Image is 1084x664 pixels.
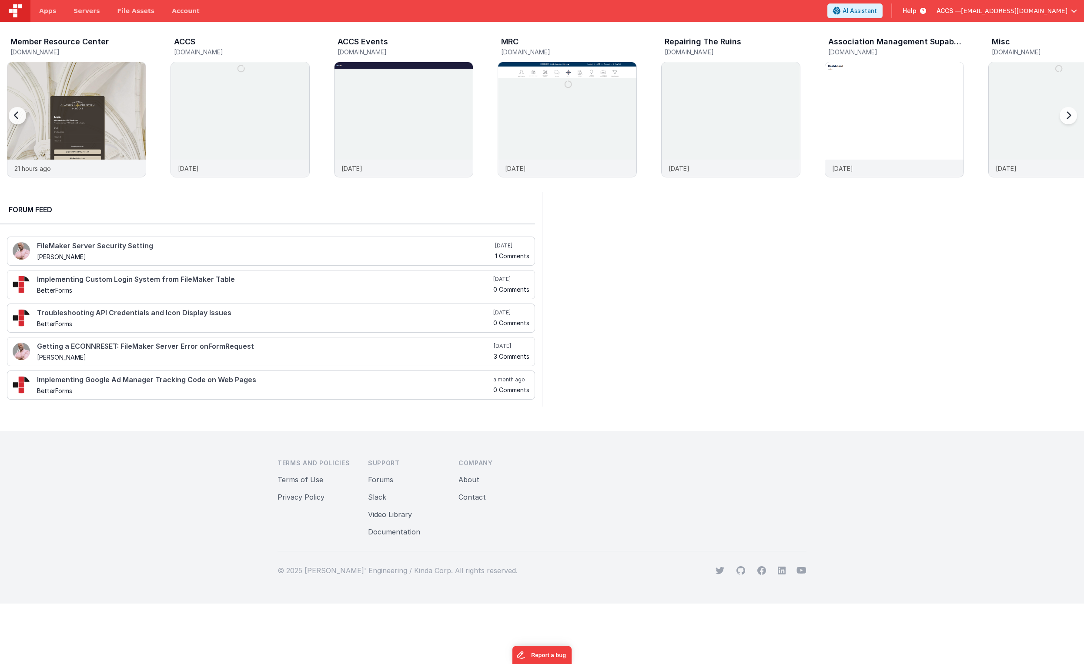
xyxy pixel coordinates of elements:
p: [DATE] [996,164,1017,173]
span: ACCS — [937,7,961,15]
h4: Troubleshooting API Credentials and Icon Display Issues [37,309,492,317]
h5: [DOMAIN_NAME] [174,49,310,55]
h4: Getting a ECONNRESET: FileMaker Server Error onFormRequest [37,343,492,350]
h5: 0 Comments [493,286,529,293]
img: 295_2.png [13,276,30,293]
img: 411_2.png [13,242,30,260]
h5: 3 Comments [494,353,529,360]
h5: [DOMAIN_NAME] [828,49,964,55]
h5: [DOMAIN_NAME] [665,49,800,55]
h3: Terms and Policies [278,459,354,467]
h5: [PERSON_NAME] [37,354,492,360]
a: Implementing Google Ad Manager Tracking Code on Web Pages BetterForms a month ago 0 Comments [7,370,535,400]
h5: [DATE] [495,242,529,249]
h3: Support [368,459,445,467]
span: File Assets [117,7,155,15]
span: Apps [39,7,56,15]
h3: ACCS Events [338,37,388,46]
button: Forums [368,474,393,485]
h3: MRC [501,37,519,46]
a: Getting a ECONNRESET: FileMaker Server Error onFormRequest [PERSON_NAME] [DATE] 3 Comments [7,337,535,366]
h5: BetterForms [37,287,492,294]
h5: [DOMAIN_NAME] [501,49,637,55]
h5: 1 Comments [495,253,529,259]
h5: [PERSON_NAME] [37,254,493,260]
h4: Implementing Custom Login System from FileMaker Table [37,276,492,284]
button: Slack [368,492,386,502]
button: AI Assistant [827,3,883,18]
svg: viewBox="0 0 24 24" aria-hidden="true"> [777,566,786,575]
span: Help [903,7,917,15]
span: [EMAIL_ADDRESS][DOMAIN_NAME] [961,7,1067,15]
h3: Company [458,459,535,467]
button: Documentation [368,527,420,537]
p: © 2025 [PERSON_NAME]' Engineering / Kinda Corp. All rights reserved. [278,565,518,576]
p: [DATE] [669,164,689,173]
h5: BetterForms [37,387,492,394]
h3: Repairing The Ruins [665,37,741,46]
h5: [DATE] [494,343,529,350]
h5: [DOMAIN_NAME] [338,49,473,55]
a: Slack [368,493,386,501]
iframe: Marker.io feedback button [512,646,572,664]
h4: Implementing Google Ad Manager Tracking Code on Web Pages [37,376,492,384]
h3: Member Resource Center [10,37,109,46]
a: FileMaker Server Security Setting [PERSON_NAME] [DATE] 1 Comments [7,237,535,266]
img: 295_2.png [13,376,30,394]
a: Terms of Use [278,475,323,484]
p: [DATE] [832,164,853,173]
h5: [DATE] [493,309,529,316]
h5: a month ago [493,376,529,383]
p: [DATE] [505,164,526,173]
img: 411_2.png [13,343,30,360]
a: Troubleshooting API Credentials and Icon Display Issues BetterForms [DATE] 0 Comments [7,304,535,333]
h5: 0 Comments [493,320,529,326]
p: [DATE] [341,164,362,173]
p: [DATE] [178,164,199,173]
h5: BetterForms [37,320,492,327]
button: Video Library [368,509,412,520]
button: ACCS — [EMAIL_ADDRESS][DOMAIN_NAME] [937,7,1077,15]
span: AI Assistant [843,7,877,15]
a: Privacy Policy [278,493,325,501]
h4: FileMaker Server Security Setting [37,242,493,250]
span: Servers [74,7,100,15]
h5: [DOMAIN_NAME] [10,49,146,55]
h3: ACCS [174,37,195,46]
a: Implementing Custom Login System from FileMaker Table BetterForms [DATE] 0 Comments [7,270,535,299]
h3: Association Management Supabase Test [828,37,961,46]
a: About [458,475,479,484]
h3: Misc [992,37,1010,46]
img: 295_2.png [13,309,30,327]
button: About [458,474,479,485]
button: Contact [458,492,486,502]
h5: [DATE] [493,276,529,283]
h5: 0 Comments [493,387,529,393]
h2: Forum Feed [9,204,526,215]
